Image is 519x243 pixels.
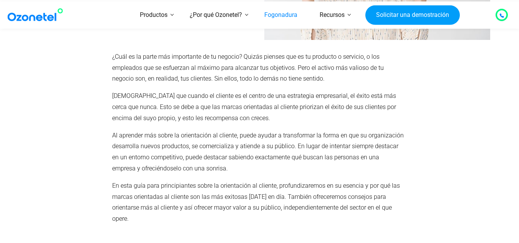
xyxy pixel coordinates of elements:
[112,182,400,222] font: En esta guía para principiantes sobre la orientación al cliente, profundizaremos en su esencia y ...
[112,92,396,122] font: [DEMOGRAPHIC_DATA] que cuando el cliente es el centro de una estrategia empresarial, el éxito est...
[112,132,404,172] font: Al aprender más sobre la orientación al cliente, puede ayudar a transformar la forma en que su or...
[253,2,308,29] a: Fogonadura
[376,11,449,18] font: Solicitar una demostración
[179,2,253,29] a: ¿Por qué Ozonetel?
[112,53,384,83] font: ¿Cuál es la parte más importante de tu negocio? Quizás pienses que es tu producto o servicio, o l...
[320,11,345,18] font: Recursos
[308,2,356,29] a: Recursos
[129,2,179,29] a: Productos
[190,11,242,18] font: ¿Por qué Ozonetel?
[140,11,167,18] font: Productos
[264,11,297,18] font: Fogonadura
[365,5,459,25] a: Solicitar una demostración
